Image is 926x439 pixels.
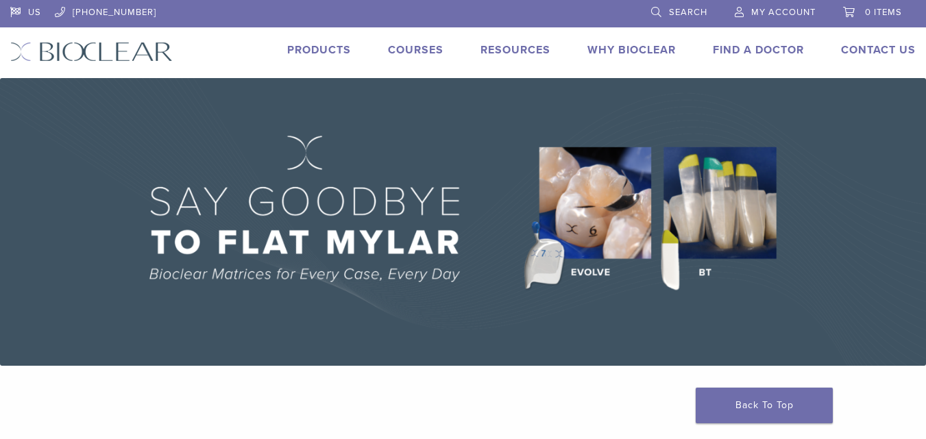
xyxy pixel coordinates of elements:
span: Search [669,7,707,18]
a: Why Bioclear [587,43,676,57]
a: Contact Us [841,43,916,57]
span: My Account [751,7,816,18]
span: 0 items [865,7,902,18]
a: Courses [388,43,443,57]
a: Find A Doctor [713,43,804,57]
a: Resources [480,43,550,57]
a: Products [287,43,351,57]
img: Bioclear [10,42,173,62]
a: Back To Top [696,388,833,423]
